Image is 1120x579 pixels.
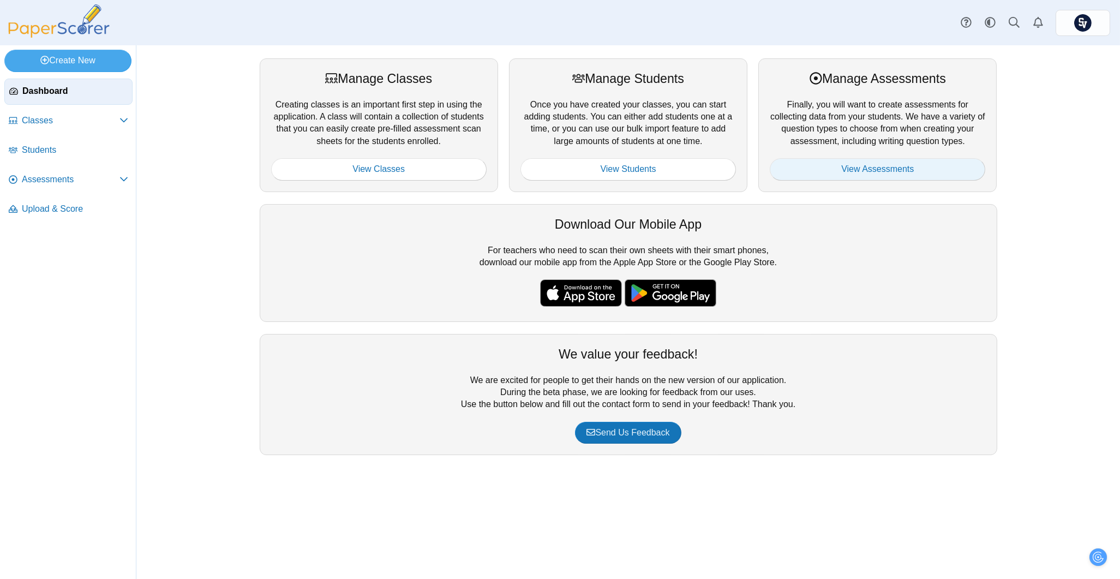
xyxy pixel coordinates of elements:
[575,422,681,444] a: Send Us Feedback
[1056,10,1110,36] a: ps.PvyhDibHWFIxMkTk
[271,158,487,180] a: View Classes
[260,58,498,192] div: Creating classes is an important first step in using the application. A class will contain a coll...
[271,345,986,363] div: We value your feedback!
[260,204,997,322] div: For teachers who need to scan their own sheets with their smart phones, download our mobile app f...
[625,279,716,307] img: google-play-badge.png
[4,79,133,105] a: Dashboard
[22,115,119,127] span: Classes
[4,167,133,193] a: Assessments
[4,138,133,164] a: Students
[22,203,128,215] span: Upload & Score
[22,144,128,156] span: Students
[770,70,985,87] div: Manage Assessments
[520,70,736,87] div: Manage Students
[509,58,747,192] div: Once you have created your classes, you can start adding students. You can either add students on...
[586,428,669,437] span: Send Us Feedback
[1026,11,1050,35] a: Alerts
[540,279,622,307] img: apple-store-badge.svg
[22,85,128,97] span: Dashboard
[4,4,113,38] img: PaperScorer
[22,174,119,186] span: Assessments
[271,70,487,87] div: Manage Classes
[520,158,736,180] a: View Students
[770,158,985,180] a: View Assessments
[1074,14,1092,32] span: Chris Paolelli
[4,30,113,39] a: PaperScorer
[4,196,133,223] a: Upload & Score
[260,334,997,455] div: We are excited for people to get their hands on the new version of our application. During the be...
[4,50,131,71] a: Create New
[271,216,986,233] div: Download Our Mobile App
[4,108,133,134] a: Classes
[1074,14,1092,32] img: ps.PvyhDibHWFIxMkTk
[758,58,997,192] div: Finally, you will want to create assessments for collecting data from your students. We have a va...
